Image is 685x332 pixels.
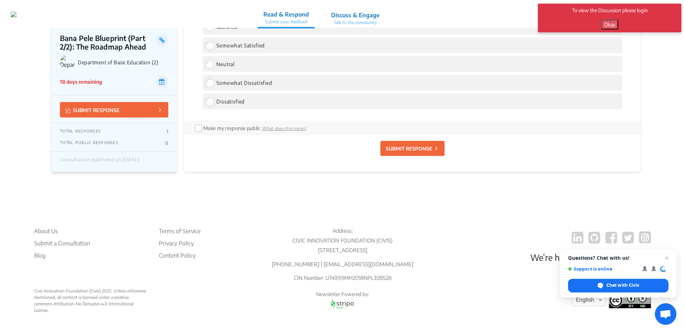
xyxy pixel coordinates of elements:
[530,251,651,264] p: We’re here to help.
[259,227,426,235] p: Address:
[259,260,426,268] p: [PHONE_NUMBER] | [EMAIL_ADDRESS][DOMAIN_NAME]
[609,293,651,308] img: footer logo
[34,227,90,235] li: About Us
[65,107,71,113] img: Vector.jpg
[60,55,75,70] img: Department of Basic Education (2) logo
[159,251,201,260] li: Content Policy
[60,102,168,117] button: SUBMIT RESPONSE
[263,19,309,25] p: Submit your feedback
[206,79,213,86] input: Somewhat Dissatisfied
[547,6,672,14] p: To view the Discussion please login
[159,239,201,248] li: Privacy Policy
[655,303,676,325] div: Open chat
[11,11,17,17] img: 2wffpoq67yek4o5dgscb6nza9j7d
[60,140,118,146] p: TOTAL PUBLIC RESPONSES
[568,279,668,292] div: Chat with Civis
[259,236,426,245] p: CIVIC INNOVATION FOUNDATION (CIVIS)
[60,129,101,134] p: TOTAL RESPONSES
[216,80,272,86] span: Somewhat Dissatisfied
[216,61,235,67] span: Neutral
[34,239,90,248] li: Submit a Consultation
[568,266,637,272] span: Support is online
[262,126,307,131] span: What does this mean?
[206,98,213,105] input: Dissatisfied
[159,227,201,235] li: Terms of Service
[60,78,102,85] p: 18 days remaining
[606,282,639,289] span: Chat with Civis
[165,140,168,146] p: 0
[386,145,432,152] p: SUBMIT RESPONSE
[380,141,445,156] button: SUBMIT RESPONSE
[78,59,168,65] p: Department of Basic Education (2)
[662,254,671,262] span: Close chat
[331,19,380,26] p: Talk to the community
[206,42,213,49] input: Somewhat Satisfied
[65,106,119,114] p: SUBMIT RESPONSE
[166,129,168,134] p: 1
[259,291,426,298] p: Newsletter Powered by:
[327,298,357,310] img: stripo email logo
[259,246,426,254] p: [STREET_ADDRESS]
[216,42,265,49] span: Somewhat Satisfied
[60,34,156,51] p: Bana Pele Blueprint (Part 2/2): The Roadmap Ahead
[216,98,245,105] span: Dissatisfied
[206,23,213,30] input: Satisfied
[34,251,90,260] a: Blog
[203,125,260,131] label: Make my response public
[259,274,426,282] p: CIN Number: U74999MH2018NPL308528
[34,288,147,314] div: Civic Innovation Foundation (Civis) 2025. Unless otherwise mentioned, all content is licensed und...
[331,11,380,19] p: Discuss & Engage
[601,20,618,29] button: Okay
[568,255,668,261] span: Questions? Chat with us!
[206,61,213,67] input: Neutral
[60,157,140,166] div: Consultation published on [DATE]
[263,10,309,19] p: Read & Respond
